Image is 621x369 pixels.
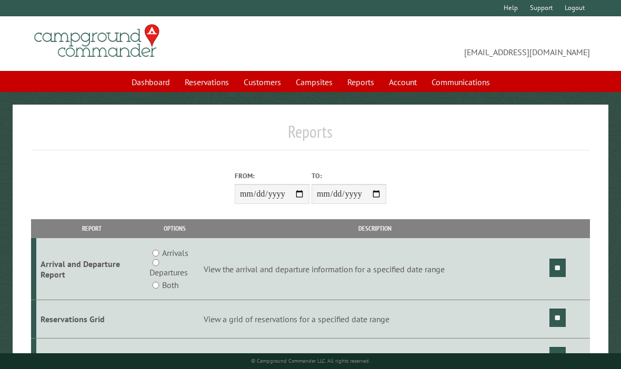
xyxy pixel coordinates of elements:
[202,238,548,300] td: View the arrival and departure information for a specified date range
[251,357,370,364] small: © Campground Commander LLC. All rights reserved.
[36,238,148,300] td: Arrival and Departure Report
[383,72,423,92] a: Account
[202,219,548,238] th: Description
[202,300,548,339] td: View a grid of reservations for a specified date range
[148,219,202,238] th: Options
[235,171,309,181] label: From:
[289,72,339,92] a: Campsites
[149,266,188,279] label: Departures
[237,72,287,92] a: Customers
[312,171,386,181] label: To:
[178,72,235,92] a: Reservations
[36,300,148,339] td: Reservations Grid
[341,72,380,92] a: Reports
[425,72,496,92] a: Communications
[31,121,590,150] h1: Reports
[162,247,188,259] label: Arrivals
[36,219,148,238] th: Report
[162,279,178,291] label: Both
[31,20,163,61] img: Campground Commander
[310,29,590,58] span: [EMAIL_ADDRESS][DOMAIN_NAME]
[125,72,176,92] a: Dashboard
